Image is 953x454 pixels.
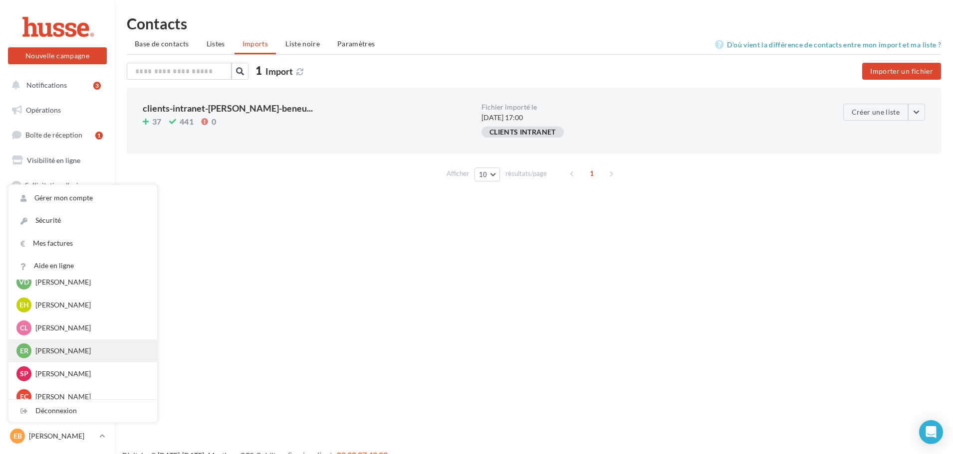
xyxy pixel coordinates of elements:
span: 441 [180,118,194,126]
a: Contacts [6,249,109,270]
span: Opérations [26,106,61,114]
button: Nouvelle campagne [8,47,107,64]
a: Gérer mon compte [8,187,157,209]
a: Sécurité [8,209,157,232]
span: 10 [479,170,487,178]
button: Créer une liste [843,104,908,121]
a: Calendrier [6,299,109,319]
div: Fichier importé le [481,104,820,111]
div: Déconnexion [8,400,157,422]
span: Listes [207,39,225,48]
span: Visibilité en ligne [27,156,80,164]
a: EB [PERSON_NAME] [8,427,107,446]
span: clients-intranet-[PERSON_NAME]-beneu... [143,104,313,113]
span: EH [19,300,29,310]
span: 37 [152,118,162,126]
div: 3 [93,82,101,90]
div: Open Intercom Messenger [919,420,943,444]
div: 1 [95,132,103,140]
span: 0 [212,118,216,126]
a: Boîte de réception1 [6,124,109,146]
div: [DATE] 17:00 [481,104,820,123]
a: Visibilité en ligne [6,150,109,171]
p: [PERSON_NAME] [35,300,145,310]
a: Opérations [6,100,109,121]
span: Liste noire [285,39,320,48]
a: Aide en ligne [8,255,157,277]
p: [PERSON_NAME] [35,346,145,356]
a: SMS unitaire [6,199,109,220]
span: ER [20,346,28,356]
span: Import [265,66,293,77]
span: Sollicitation d'avis [25,180,81,189]
a: Campagnes [6,224,109,245]
span: Paramètres [337,39,375,48]
span: Afficher [447,169,469,178]
span: Boîte de réception [25,131,82,139]
span: 1 [584,165,600,181]
p: [PERSON_NAME] [35,392,145,402]
button: Notifications 3 [6,75,105,96]
p: [PERSON_NAME] [35,323,145,333]
span: VD [19,277,29,287]
span: Notifications [26,81,67,89]
span: EB [13,431,22,441]
a: Médiathèque [6,274,109,295]
a: Mes factures [8,232,157,255]
span: EC [20,392,28,402]
p: [PERSON_NAME] [29,431,95,441]
p: [PERSON_NAME] [35,369,145,379]
span: CL [20,323,28,333]
a: D'où vient la différence de contacts entre mon import et ma liste ? [715,39,941,51]
span: Base de contacts [135,39,189,48]
p: [PERSON_NAME] [35,277,145,287]
button: Importer un fichier [862,63,941,80]
span: Sp [20,369,28,379]
span: 1 [255,65,262,76]
span: résultats/page [505,169,547,178]
button: 10 [475,167,500,181]
a: Sollicitation d'avis [6,175,109,196]
div: CLIENTS INTRANET [481,127,564,138]
h1: Contacts [127,16,941,31]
